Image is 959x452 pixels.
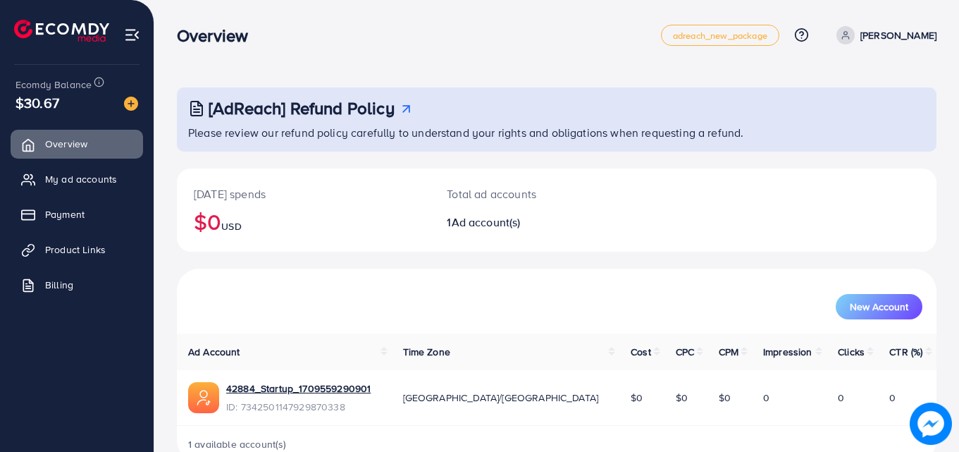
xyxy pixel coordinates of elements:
[763,345,812,359] span: Impression
[889,345,922,359] span: CTR (%)
[403,345,450,359] span: Time Zone
[719,391,731,405] span: $0
[673,31,767,40] span: adreach_new_package
[889,391,896,405] span: 0
[661,25,779,46] a: adreach_new_package
[45,207,85,221] span: Payment
[45,172,117,186] span: My ad accounts
[16,78,92,92] span: Ecomdy Balance
[221,219,241,233] span: USD
[403,391,599,405] span: [GEOGRAPHIC_DATA]/[GEOGRAPHIC_DATA]
[226,400,371,414] span: ID: 7342501147929870338
[850,302,908,312] span: New Account
[11,165,143,193] a: My ad accounts
[447,216,603,229] h2: 1
[11,236,143,264] a: Product Links
[177,25,259,46] h3: Overview
[631,345,651,359] span: Cost
[188,345,240,359] span: Ad Account
[11,130,143,158] a: Overview
[447,185,603,202] p: Total ad accounts
[860,27,936,44] p: [PERSON_NAME]
[831,26,936,44] a: [PERSON_NAME]
[188,437,287,451] span: 1 available account(s)
[719,345,738,359] span: CPM
[676,391,688,405] span: $0
[452,214,521,230] span: Ad account(s)
[14,20,109,42] img: logo
[838,391,844,405] span: 0
[124,97,138,111] img: image
[676,345,694,359] span: CPC
[194,208,413,235] h2: $0
[209,98,395,118] h3: [AdReach] Refund Policy
[910,403,952,445] img: image
[45,278,73,292] span: Billing
[226,381,371,396] a: 42884_Startup_1709559290901
[124,27,140,43] img: menu
[188,382,219,413] img: ic-ads-acc.e4c84228.svg
[838,345,865,359] span: Clicks
[836,294,922,319] button: New Account
[16,92,59,113] span: $30.67
[194,185,413,202] p: [DATE] spends
[188,124,928,141] p: Please review our refund policy carefully to understand your rights and obligations when requesti...
[631,391,643,405] span: $0
[45,243,106,257] span: Product Links
[45,137,87,151] span: Overview
[11,200,143,228] a: Payment
[763,391,769,405] span: 0
[11,271,143,299] a: Billing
